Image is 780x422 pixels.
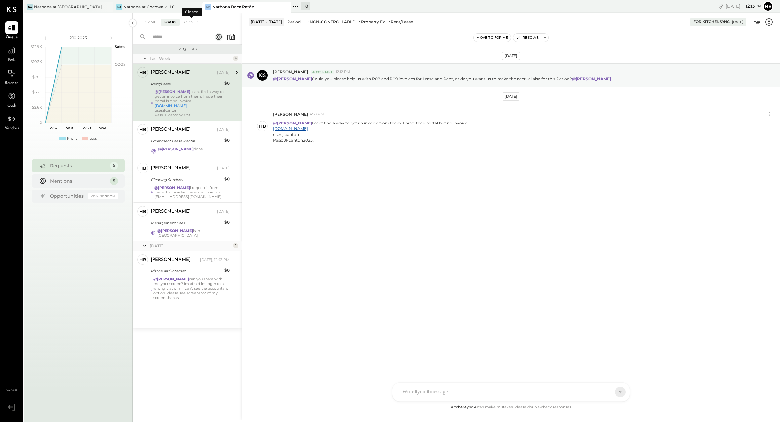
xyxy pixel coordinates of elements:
div: Last Week [150,56,231,61]
div: [DATE] [217,209,230,214]
div: [DATE] [502,92,520,101]
div: [DATE] [732,20,743,24]
div: [DATE] [217,166,230,171]
div: Accountant [311,70,334,74]
div: done [158,147,203,156]
text: 0 [40,120,42,125]
a: Cash [0,90,23,109]
div: $0 [224,176,230,182]
div: P10 2025 [50,35,106,41]
div: [DATE] [502,52,520,60]
button: Resolve [513,34,541,42]
div: copy link [718,3,724,10]
div: $0 [224,219,230,226]
text: W38 [66,126,74,130]
div: Profit [67,136,77,141]
div: [PERSON_NAME] [151,208,191,215]
text: W40 [99,126,107,130]
text: COGS [115,62,126,67]
div: Requests [50,162,107,169]
div: Coming Soon [88,193,118,199]
div: $0 [224,137,230,144]
div: [PERSON_NAME] [151,165,191,172]
a: P&L [0,44,23,63]
span: Queue [6,35,18,41]
div: For KS [161,19,180,26]
div: [DATE] [726,3,761,9]
strong: @[PERSON_NAME] [154,185,190,190]
div: [DATE] [217,70,230,75]
div: Loss [89,136,97,141]
p: I cant find a way to get an invoice from them. I have their portal but no invoice. [273,120,468,143]
span: [PERSON_NAME] [273,69,308,75]
text: W39 [82,126,91,130]
a: [DOMAIN_NAME] [155,103,187,108]
a: Queue [0,21,23,41]
div: Opportunities [50,193,85,199]
div: HB [259,123,266,129]
strong: @[PERSON_NAME] [157,229,193,233]
div: Narbona at Cocowalk LLC [123,4,175,10]
div: Na [116,4,122,10]
a: Balance [0,67,23,86]
div: Cleaning Services [151,176,222,183]
div: Management Fees [151,220,222,226]
a: Vendors [0,113,23,132]
div: I cant find a way to get an invoice from them. I have their portal but no invoice. [155,89,230,117]
div: Rent/Lease [151,81,222,87]
div: user:jfcanton [155,108,230,113]
div: [PERSON_NAME] [151,257,191,263]
div: 1 [233,243,238,248]
text: $10.3K [31,59,42,64]
text: $2.6K [32,105,42,110]
span: Balance [5,80,19,86]
text: $7.8K [32,75,42,79]
div: i request it from them. I forwarded the email to you to [EMAIL_ADDRESS][DOMAIN_NAME] [154,185,230,199]
strong: @[PERSON_NAME] [153,277,189,281]
strong: @[PERSON_NAME] [273,76,312,81]
div: HB [139,257,146,263]
strong: @[PERSON_NAME] [158,147,194,151]
div: Equipment Lease Rental [151,138,222,144]
div: Requests [136,47,239,52]
div: Mentions [50,178,107,184]
div: NB [205,4,211,10]
span: P&L [8,57,16,63]
span: Vendors [5,126,19,132]
div: Rent/Lease [391,19,413,25]
span: [PERSON_NAME] [273,111,308,117]
div: Narbona at [GEOGRAPHIC_DATA] LLC [34,4,103,10]
div: can you share with me your screen? Im afraid im login to a wrong platform i can't see the account... [153,277,230,304]
div: HB [139,208,146,215]
div: [PERSON_NAME] [151,126,191,133]
text: W37 [50,126,57,130]
div: Narbona Boca Ratōn [212,4,254,10]
div: HB [139,126,146,133]
div: 4 [233,56,238,61]
div: NON-CONTROLLABLE EXPENSES [310,19,358,25]
div: [DATE] [217,127,230,132]
div: 5 [110,177,118,185]
a: [DOMAIN_NAME] [273,126,308,131]
div: + 0 [301,2,310,10]
strong: @[PERSON_NAME] [155,89,190,94]
strong: @[PERSON_NAME] [572,76,611,81]
strong: @[PERSON_NAME] [273,121,312,125]
div: Closed [181,19,202,26]
text: $5.2K [32,90,42,94]
div: Pass: JFcanton2025! [273,137,468,143]
span: Cash [7,103,16,109]
div: Closed [182,8,202,16]
div: Na [27,4,33,10]
div: For KitchenSync [693,19,730,25]
div: [PERSON_NAME] [151,69,191,76]
button: He [763,1,773,12]
text: Sales [115,44,125,49]
p: Could you please help us with P08 and P09 invoices for Lease and Rent, or do you want us to make ... [273,76,612,82]
div: [DATE], 12:43 PM [200,257,230,263]
div: [DATE] [150,243,231,249]
div: $0 [224,80,230,87]
div: [DATE] - [DATE] [249,18,284,26]
div: Period P&L [287,19,306,25]
div: Phone and Internet [151,268,222,274]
